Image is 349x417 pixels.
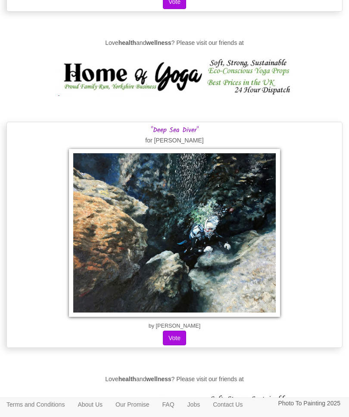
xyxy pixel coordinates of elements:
[118,39,136,46] strong: health
[11,374,338,385] p: Love and ? Please visit our friends at
[9,321,340,331] p: by [PERSON_NAME]
[206,398,249,411] a: Contact Us
[9,126,340,134] h3: "Deep Sea Diver"
[181,398,207,411] a: Jobs
[146,376,171,382] strong: wellness
[146,39,171,46] strong: wellness
[163,331,186,345] button: Vote
[118,376,136,382] strong: health
[11,38,338,48] p: Love and ? Please visit our friends at
[71,398,109,411] a: About Us
[156,398,181,411] a: FAQ
[58,57,291,96] img: Home of Yoga
[6,122,343,348] div: for [PERSON_NAME]
[69,149,280,317] img: Deep Sea Diver
[109,398,156,411] a: Our Promise
[278,398,340,409] p: Photo To Painting 2025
